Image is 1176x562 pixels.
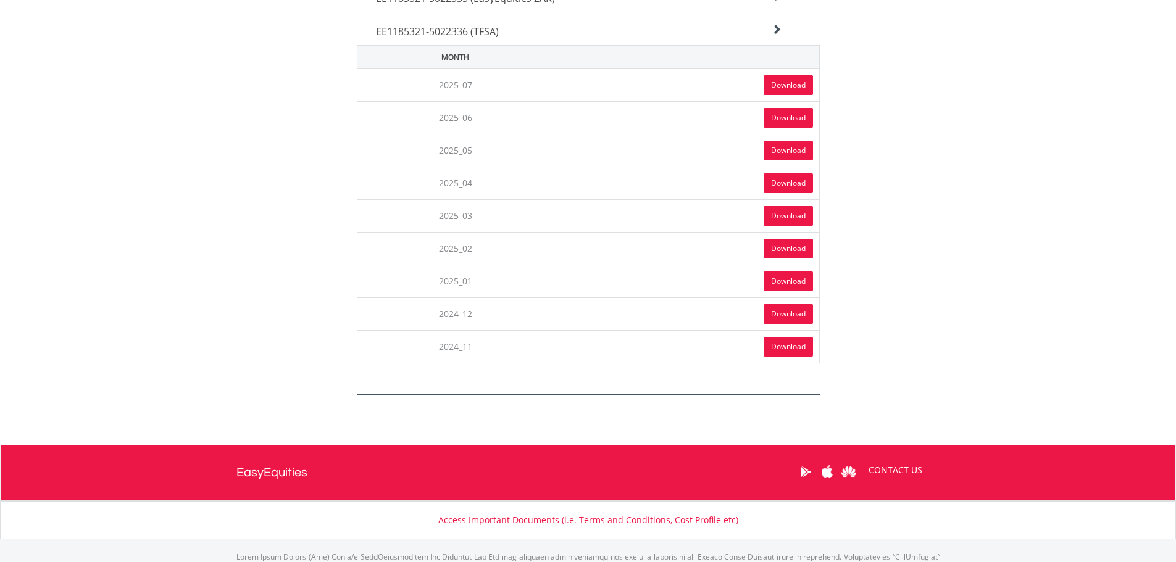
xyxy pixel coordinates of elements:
td: 2025_05 [357,134,554,167]
td: 2025_06 [357,101,554,134]
a: Download [764,206,813,226]
a: Apple [817,453,838,491]
a: Download [764,271,813,291]
a: CONTACT US [860,453,931,487]
td: 2024_11 [357,330,554,363]
a: EasyEquities [236,445,307,500]
td: 2024_12 [357,297,554,330]
a: Download [764,108,813,128]
a: Access Important Documents (i.e. Terms and Conditions, Cost Profile etc) [438,514,738,526]
th: Month [357,45,554,68]
td: 2025_03 [357,199,554,232]
a: Download [764,304,813,324]
td: 2025_04 [357,167,554,199]
td: 2025_01 [357,265,554,297]
a: Download [764,173,813,193]
a: Download [764,239,813,258]
td: 2025_07 [357,68,554,101]
span: EE1185321-5022336 (TFSA) [376,25,499,38]
a: Download [764,141,813,160]
a: Huawei [838,453,860,491]
a: Download [764,75,813,95]
a: Download [764,337,813,357]
a: Google Play [795,453,817,491]
td: 2025_02 [357,232,554,265]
